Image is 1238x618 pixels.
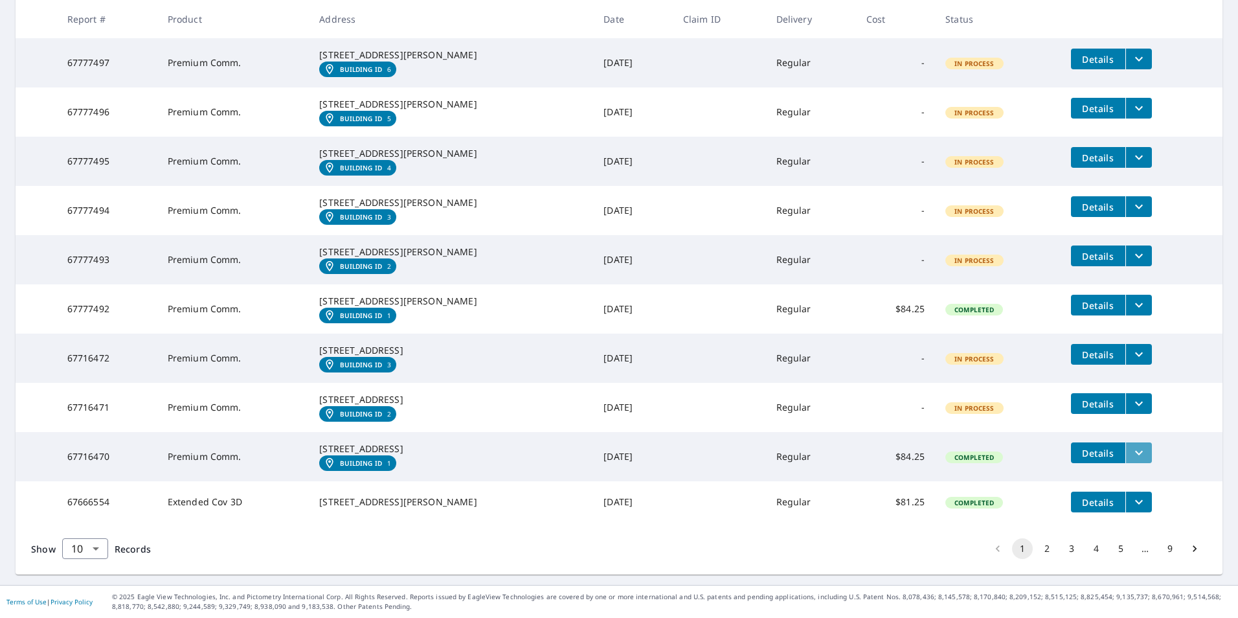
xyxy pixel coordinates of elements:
td: Regular [766,334,856,383]
a: Terms of Use [6,597,47,606]
td: $84.25 [856,432,936,481]
td: - [856,186,936,235]
em: Building ID [340,115,382,122]
td: - [856,87,936,137]
span: In Process [947,404,1002,413]
button: filesDropdownBtn-67666554 [1125,492,1152,512]
span: Details [1079,152,1118,164]
a: Privacy Policy [51,597,93,606]
td: Premium Comm. [157,334,309,383]
td: [DATE] [593,334,673,383]
td: [DATE] [593,87,673,137]
button: filesDropdownBtn-67716471 [1125,393,1152,414]
button: Go to page 9 [1160,538,1180,559]
td: 67716471 [57,383,157,432]
button: Go to next page [1184,538,1205,559]
div: [STREET_ADDRESS][PERSON_NAME] [319,246,583,258]
td: Premium Comm. [157,137,309,186]
div: [STREET_ADDRESS][PERSON_NAME] [319,496,583,509]
td: $84.25 [856,284,936,334]
button: filesDropdownBtn-67777494 [1125,196,1152,217]
span: Completed [947,305,1002,314]
td: - [856,137,936,186]
td: [DATE] [593,137,673,186]
em: Building ID [340,164,382,172]
nav: pagination navigation [985,538,1207,559]
td: [DATE] [593,481,673,523]
td: 67777497 [57,38,157,87]
div: 10 [62,531,108,567]
em: Building ID [340,410,382,418]
div: [STREET_ADDRESS][PERSON_NAME] [319,196,583,209]
span: Details [1079,447,1118,459]
div: [STREET_ADDRESS] [319,393,583,406]
button: filesDropdownBtn-67716472 [1125,344,1152,365]
div: [STREET_ADDRESS] [319,344,583,357]
div: [STREET_ADDRESS] [319,442,583,455]
td: Regular [766,235,856,284]
td: Regular [766,186,856,235]
p: © 2025 Eagle View Technologies, Inc. and Pictometry International Corp. All Rights Reserved. Repo... [112,592,1232,612]
td: [DATE] [593,186,673,235]
td: $81.25 [856,481,936,523]
td: Premium Comm. [157,87,309,137]
td: 67716470 [57,432,157,481]
a: Building ID1 [319,455,396,471]
em: Building ID [340,312,382,319]
span: Records [115,543,151,555]
span: Details [1079,201,1118,213]
span: Show [31,543,56,555]
td: Regular [766,481,856,523]
td: 67666554 [57,481,157,523]
a: Building ID5 [319,111,396,126]
td: Extended Cov 3D [157,481,309,523]
span: Details [1079,299,1118,312]
a: Building ID2 [319,406,396,422]
span: Completed [947,498,1002,507]
span: In Process [947,354,1002,363]
span: In Process [947,256,1002,265]
button: filesDropdownBtn-67777492 [1125,295,1152,315]
td: - [856,334,936,383]
em: Building ID [340,65,382,73]
button: Go to page 2 [1037,538,1057,559]
a: Building ID3 [319,209,396,225]
button: detailsBtn-67716471 [1071,393,1125,414]
td: Premium Comm. [157,235,309,284]
td: 67777494 [57,186,157,235]
div: [STREET_ADDRESS][PERSON_NAME] [319,147,583,160]
td: Premium Comm. [157,284,309,334]
button: Go to page 4 [1086,538,1107,559]
td: [DATE] [593,432,673,481]
td: 67777496 [57,87,157,137]
span: In Process [947,59,1002,68]
td: Regular [766,383,856,432]
button: detailsBtn-67666554 [1071,492,1125,512]
td: Regular [766,38,856,87]
span: Details [1079,102,1118,115]
em: Building ID [340,459,382,467]
span: Completed [947,453,1002,462]
a: Building ID4 [319,160,396,176]
td: - [856,38,936,87]
td: [DATE] [593,383,673,432]
span: Details [1079,496,1118,509]
span: In Process [947,157,1002,166]
button: detailsBtn-67716472 [1071,344,1125,365]
em: Building ID [340,262,382,270]
span: Details [1079,250,1118,262]
td: Regular [766,137,856,186]
button: filesDropdownBtn-67777493 [1125,246,1152,266]
button: detailsBtn-67777496 [1071,98,1125,119]
div: Show 10 records [62,538,108,559]
td: [DATE] [593,284,673,334]
span: Details [1079,53,1118,65]
span: Details [1079,349,1118,361]
button: page 1 [1012,538,1033,559]
span: Details [1079,398,1118,410]
button: detailsBtn-67716470 [1071,442,1125,463]
button: detailsBtn-67777495 [1071,147,1125,168]
button: detailsBtn-67777494 [1071,196,1125,217]
p: | [6,598,93,606]
td: [DATE] [593,38,673,87]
